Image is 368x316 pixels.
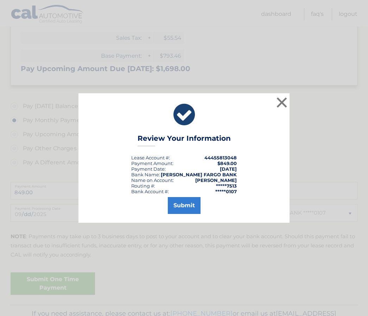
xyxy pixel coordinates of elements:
div: Bank Account #: [131,189,169,194]
div: Payment Amount: [131,160,173,166]
strong: [PERSON_NAME] [195,177,237,183]
span: Payment Date [131,166,165,172]
div: Routing #: [131,183,155,189]
div: Lease Account #: [131,155,170,160]
div: : [131,166,166,172]
div: Name on Account: [131,177,174,183]
div: Bank Name: [131,172,160,177]
button: Submit [168,197,201,214]
strong: [PERSON_NAME] FARGO BANK [161,172,237,177]
span: $849.00 [217,160,237,166]
span: [DATE] [220,166,237,172]
h3: Review Your Information [138,134,231,146]
button: × [275,95,289,109]
strong: 44455813048 [204,155,237,160]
